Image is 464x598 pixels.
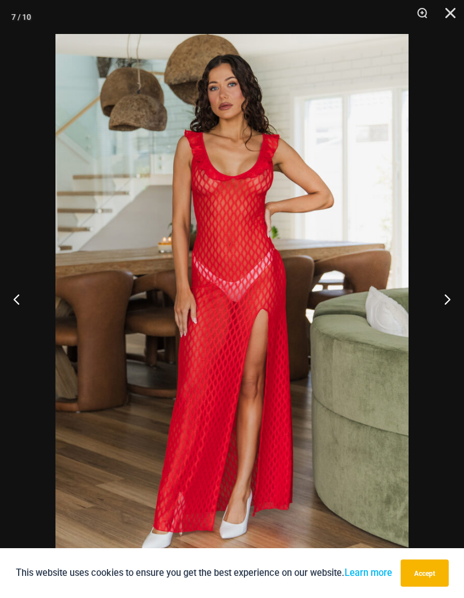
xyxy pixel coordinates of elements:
button: Accept [401,559,449,587]
p: This website uses cookies to ensure you get the best experience on our website. [16,565,392,580]
a: Learn more [345,567,392,578]
img: Sometimes Red 587 Dress 01 [55,34,409,564]
div: 7 / 10 [11,8,31,25]
button: Next [422,271,464,327]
